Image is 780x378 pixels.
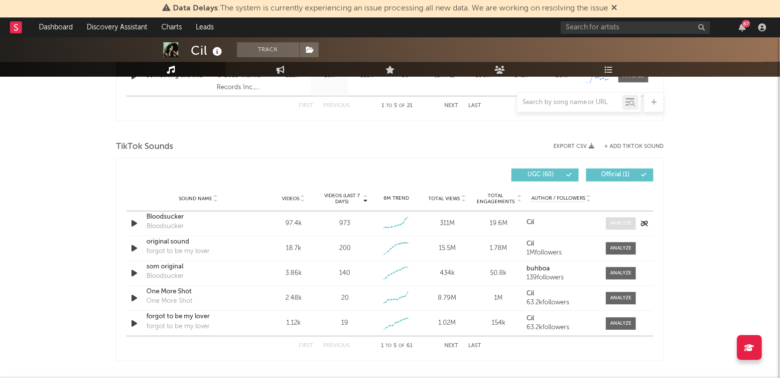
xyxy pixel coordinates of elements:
[553,143,595,149] button: Export CSV
[612,4,618,12] span: Dismiss
[527,241,534,247] strong: Cil
[512,168,579,181] button: UGC(60)
[527,290,534,297] strong: Cil
[386,344,392,348] span: to
[527,324,596,331] div: 63.2k followers
[179,196,212,202] span: Sound Name
[424,244,471,253] div: 15.5M
[270,268,317,278] div: 3.86k
[742,20,751,27] div: 87
[146,271,184,281] div: Bloodsucker
[518,99,623,107] input: Search by song name or URL
[282,196,299,202] span: Videos
[527,290,596,297] a: Cil
[527,219,596,226] a: Cil
[173,4,609,12] span: : The system is currently experiencing an issue processing all new data. We are working on resolv...
[270,219,317,229] div: 97.4k
[605,144,664,149] button: + Add TikTok Sound
[399,344,405,348] span: of
[739,23,746,31] button: 87
[80,17,154,37] a: Discovery Assistant
[527,315,596,322] a: Cil
[476,318,522,328] div: 154k
[146,287,251,297] a: One More Shot
[191,42,225,59] div: Cil
[339,244,351,253] div: 200
[146,222,184,232] div: Bloodsucker
[32,17,80,37] a: Dashboard
[527,265,550,272] strong: buhboa
[146,262,251,272] a: som original
[237,42,299,57] button: Track
[527,241,596,248] a: Cil
[595,144,664,149] button: + Add TikTok Sound
[146,296,192,306] div: One More Shot
[527,315,534,322] strong: Cil
[323,343,350,349] button: Previous
[341,293,349,303] div: 20
[476,268,522,278] div: 50.8k
[476,293,522,303] div: 1M
[518,172,564,178] span: UGC ( 60 )
[424,293,471,303] div: 8.79M
[527,299,596,306] div: 63.2k followers
[429,196,460,202] span: Total Views
[299,343,313,349] button: First
[370,340,424,352] div: 1 5 61
[146,312,251,322] a: forgot to be my lover
[424,219,471,229] div: 311M
[527,219,534,226] strong: Cil
[373,195,419,202] div: 6M Trend
[146,212,251,222] a: Bloodsucker
[146,322,210,332] div: forgot to be my lover
[339,268,350,278] div: 140
[444,343,458,349] button: Next
[561,21,710,34] input: Search for artists
[189,17,221,37] a: Leads
[424,318,471,328] div: 1.02M
[146,237,251,247] a: original sound
[593,172,639,178] span: Official ( 1 )
[527,250,596,256] div: 1M followers
[424,268,471,278] div: 434k
[527,274,596,281] div: 139 followers
[468,343,481,349] button: Last
[146,247,210,256] div: forgot to be my lover
[270,318,317,328] div: 1.12k
[270,244,317,253] div: 18.7k
[531,195,585,202] span: Author / Followers
[476,219,522,229] div: 19.6M
[527,265,596,272] a: buhboa
[270,293,317,303] div: 2.48k
[476,244,522,253] div: 1.78M
[154,17,189,37] a: Charts
[322,193,362,205] span: Videos (last 7 days)
[341,318,348,328] div: 19
[173,4,218,12] span: Data Delays
[116,141,173,153] span: TikTok Sounds
[339,219,350,229] div: 973
[586,168,653,181] button: Official(1)
[476,193,516,205] span: Total Engagements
